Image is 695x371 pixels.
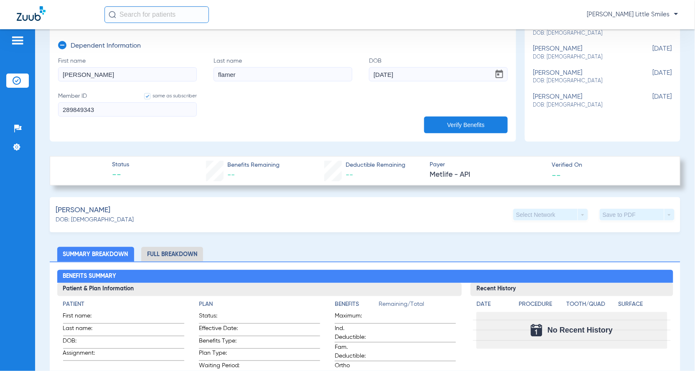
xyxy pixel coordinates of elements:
[199,300,320,309] h4: Plan
[227,161,280,170] span: Benefits Remaining
[533,69,630,85] div: [PERSON_NAME]
[56,205,110,216] span: [PERSON_NAME]
[63,349,104,361] span: Assignment:
[531,324,542,337] img: Calendar
[630,45,672,61] span: [DATE]
[369,57,508,81] label: DOB
[379,300,456,312] span: Remaining/Total
[533,93,630,109] div: [PERSON_NAME]
[552,170,561,179] span: --
[491,66,508,83] button: Open calendar
[335,312,376,323] span: Maximum:
[199,312,240,323] span: Status:
[566,300,615,312] app-breakdown-title: Tooth/Quad
[533,77,630,85] span: DOB: [DEMOGRAPHIC_DATA]
[618,300,667,312] app-breakdown-title: Surface
[63,300,184,309] h4: Patient
[430,170,545,180] span: Metlife - API
[533,30,630,37] span: DOB: [DEMOGRAPHIC_DATA]
[57,247,134,262] li: Summary Breakdown
[199,349,240,361] span: Plan Type:
[476,300,512,312] app-breakdown-title: Date
[566,300,615,309] h4: Tooth/Quad
[58,67,197,81] input: First name
[214,57,352,81] label: Last name
[471,283,673,296] h3: Recent History
[369,67,508,81] input: DOBOpen calendar
[587,10,678,19] span: [PERSON_NAME] Little Smiles
[552,161,667,170] span: Verified On
[335,343,376,361] span: Fam. Deductible:
[533,45,630,61] div: [PERSON_NAME]
[63,312,104,323] span: First name:
[227,171,235,179] span: --
[533,53,630,61] span: DOB: [DEMOGRAPHIC_DATA]
[476,300,512,309] h4: Date
[424,117,508,133] button: Verify Benefits
[58,57,197,81] label: First name
[63,325,104,336] span: Last name:
[199,325,240,336] span: Effective Date:
[17,6,46,21] img: Zuub Logo
[653,331,695,371] iframe: Chat Widget
[214,67,352,81] input: Last name
[618,300,667,309] h4: Surface
[63,337,104,348] span: DOB:
[57,270,673,283] h2: Benefits Summary
[112,160,129,169] span: Status
[109,11,116,18] img: Search Icon
[430,160,545,169] span: Payer
[335,300,379,309] h4: Benefits
[71,42,141,51] h3: Dependent Information
[533,102,630,109] span: DOB: [DEMOGRAPHIC_DATA]
[104,6,209,23] input: Search for patients
[346,171,353,179] span: --
[519,300,563,309] h4: Procedure
[519,300,563,312] app-breakdown-title: Procedure
[335,300,379,312] app-breakdown-title: Benefits
[346,161,406,170] span: Deductible Remaining
[58,102,197,117] input: Member IDsame as subscriber
[630,69,672,85] span: [DATE]
[335,325,376,342] span: Ind. Deductible:
[141,247,203,262] li: Full Breakdown
[56,216,134,224] span: DOB: [DEMOGRAPHIC_DATA]
[57,283,462,296] h3: Patient & Plan Information
[11,36,24,46] img: hamburger-icon
[547,326,613,335] span: No Recent History
[58,92,197,117] label: Member ID
[112,170,129,181] span: --
[630,93,672,109] span: [DATE]
[199,337,240,348] span: Benefits Type:
[136,92,197,100] label: same as subscriber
